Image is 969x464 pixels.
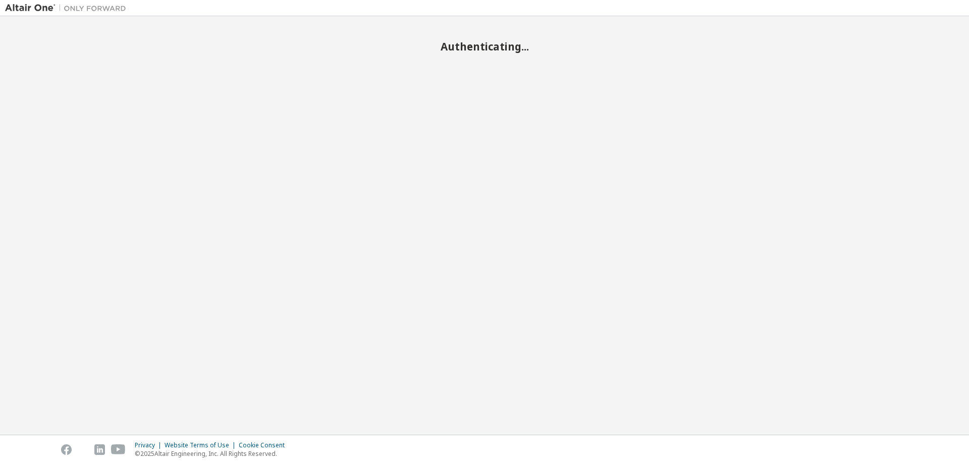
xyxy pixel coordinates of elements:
[239,441,291,449] div: Cookie Consent
[135,441,165,449] div: Privacy
[94,444,105,455] img: linkedin.svg
[61,444,72,455] img: facebook.svg
[111,444,126,455] img: youtube.svg
[165,441,239,449] div: Website Terms of Use
[5,40,964,53] h2: Authenticating...
[5,3,131,13] img: Altair One
[135,449,291,458] p: © 2025 Altair Engineering, Inc. All Rights Reserved.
